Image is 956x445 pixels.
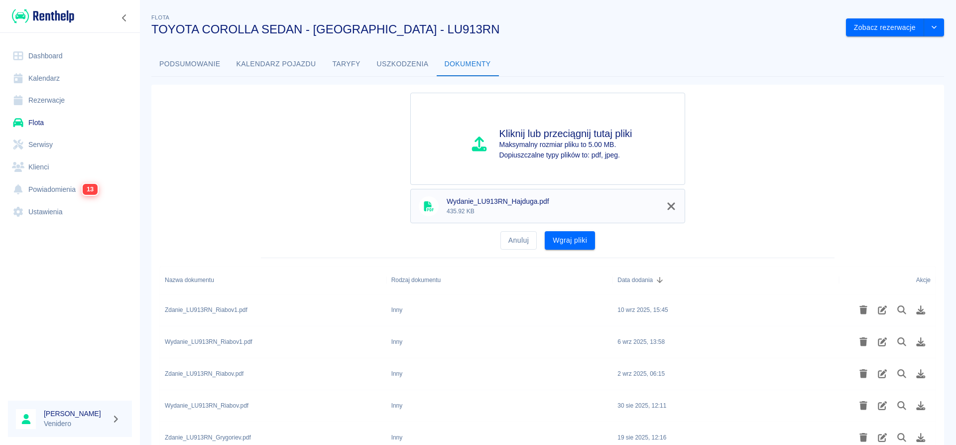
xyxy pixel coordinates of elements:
[8,134,132,156] a: Serwisy
[391,266,441,294] div: Rodzaj dokumentu
[369,52,437,76] button: Uszkodzenia
[391,433,403,442] div: Inny
[8,112,132,134] a: Flota
[391,305,403,314] div: Inny
[165,401,248,410] div: Wydanie_LU913RN_Riabov.pdf
[854,301,873,318] button: Usuń plik
[83,184,98,195] span: 13
[151,22,838,36] h3: TOYOTA COROLLA SEDAN - [GEOGRAPHIC_DATA] - LU913RN
[892,301,912,318] button: Podgląd pliku
[165,369,243,378] div: Zdanie_LU913RN_Riabov.pdf
[653,273,667,287] button: Sort
[8,201,132,223] a: Ustawienia
[437,52,499,76] button: Dokumenty
[911,397,931,414] button: Pobierz plik
[839,266,936,294] div: Akcje
[391,369,403,378] div: Inny
[617,401,666,410] div: 30 sie 2025, 12:11
[499,150,632,160] p: Dopiuszczalne typy plików to: pdf, jpeg.
[151,52,229,76] button: Podsumowanie
[617,337,665,346] div: 6 wrz 2025, 13:58
[165,433,251,442] div: Zdanie_LU913RN_Grygoriev.pdf
[499,140,632,150] p: Maksymalny rozmiar pliku to 5.00 MB.
[165,266,214,294] div: Nazwa dokumentu
[660,196,683,216] button: Usuń z kolejki
[892,397,912,414] button: Podgląd pliku
[165,337,252,346] div: Wydanie_LU913RN_Riabov1.pdf
[911,365,931,382] button: Pobierz plik
[447,196,661,207] span: Wydanie_LU913RN_Hajduga.pdf
[854,333,873,350] button: Usuń plik
[892,365,912,382] button: Podgląd pliku
[911,301,931,318] button: Pobierz plik
[12,8,74,24] img: Renthelp logo
[873,365,892,382] button: Edytuj rodzaj dokumentu
[545,231,595,250] button: Wgraj pliki
[617,369,665,378] div: 2 wrz 2025, 06:15
[391,337,403,346] div: Inny
[229,52,324,76] button: Kalendarz pojazdu
[846,18,924,37] button: Zobacz rezerwacje
[873,333,892,350] button: Edytuj rodzaj dokumentu
[324,52,369,76] button: Taryfy
[873,397,892,414] button: Edytuj rodzaj dokumentu
[911,333,931,350] button: Pobierz plik
[500,231,537,250] button: Anuluj
[8,45,132,67] a: Dashboard
[924,18,944,37] button: drop-down
[8,178,132,201] a: Powiadomienia13
[160,266,386,294] div: Nazwa dokumentu
[8,156,132,178] a: Klienci
[44,419,108,429] p: Venidero
[916,266,931,294] div: Akcje
[8,67,132,90] a: Kalendarz
[8,8,74,24] a: Renthelp logo
[117,11,132,24] button: Zwiń nawigację
[447,207,661,216] p: 435.92 KB
[151,14,169,20] span: Flota
[499,128,632,140] h4: Kliknij lub przeciągnij tutaj pliki
[854,397,873,414] button: Usuń plik
[873,301,892,318] button: Edytuj rodzaj dokumentu
[44,409,108,419] h6: [PERSON_NAME]
[617,305,668,314] div: 10 wrz 2025, 15:45
[165,305,247,314] div: Zdanie_LU913RN_Riabov1.pdf
[386,266,613,294] div: Rodzaj dokumentu
[617,433,666,442] div: 19 sie 2025, 12:16
[892,333,912,350] button: Podgląd pliku
[8,89,132,112] a: Rezerwacje
[617,266,653,294] div: Data dodania
[391,401,403,410] div: Inny
[854,365,873,382] button: Usuń plik
[612,266,839,294] div: Data dodania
